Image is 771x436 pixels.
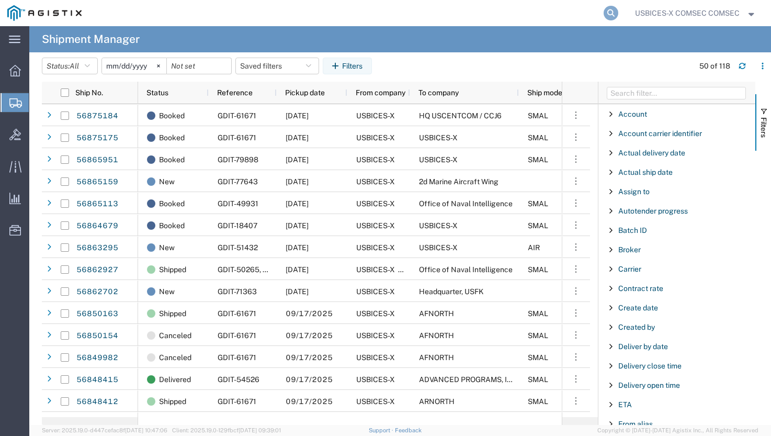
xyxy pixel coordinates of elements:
[356,375,395,384] span: USBICES-X
[218,287,257,296] span: GDIT-71363
[528,375,548,384] span: SMAL
[419,287,484,296] span: Headquarter, USFK
[286,309,333,318] span: 09/17/2025
[419,155,458,164] span: USBICES-X
[159,215,185,237] span: Booked
[286,287,309,296] span: 09/18/2025
[356,243,395,252] span: USBICES-X
[218,309,256,318] span: GDIT-61671
[76,306,119,322] a: 56850163
[356,397,395,406] span: USBICES-X
[634,7,757,19] button: USBICES-X COMSEC COMSEC
[618,226,647,234] span: Batch ID
[286,155,309,164] span: 09/19/2025
[528,133,548,142] span: SMAL
[356,111,395,120] span: USBICES-X
[159,390,186,412] span: Shipped
[618,304,658,312] span: Create date
[356,287,395,296] span: USBICES-X
[159,412,175,434] span: New
[159,171,175,193] span: New
[419,375,519,384] span: ADVANCED PROGRAMS, INC.
[527,88,562,97] span: Ship mode
[239,427,281,433] span: [DATE] 09:39:01
[356,155,395,164] span: USBICES-X
[618,284,663,293] span: Contract rate
[217,88,253,97] span: Reference
[356,309,395,318] span: USBICES-X
[218,177,258,186] span: GDIT-77643
[618,149,685,157] span: Actual delivery date
[597,426,758,435] span: Copyright © [DATE]-[DATE] Agistix Inc., All Rights Reserved
[159,237,175,259] span: New
[218,375,259,384] span: GDIT-54526
[159,303,186,325] span: Shipped
[76,350,119,366] a: 56849982
[419,133,458,142] span: USBICES-X
[218,199,258,208] span: GDIT-49931
[75,88,103,97] span: Ship No.
[618,323,655,331] span: Created by
[356,353,395,362] span: USBICES-X
[286,199,309,208] span: 09/19/2025
[159,193,185,215] span: Booked
[618,420,653,428] span: From alias
[759,117,768,138] span: Filters
[528,243,540,252] span: AIR
[76,394,119,410] a: 56848412
[323,58,372,74] button: Filters
[76,218,119,234] a: 56864679
[159,368,191,390] span: Delivered
[218,265,315,274] span: GDIT-50265, 07ESM1081491
[159,259,186,281] span: Shipped
[419,331,454,340] span: AFNORTH
[7,5,82,21] img: logo
[419,309,454,318] span: AFNORTH
[419,221,458,230] span: USBICES-X
[286,331,333,340] span: 09/17/2025
[356,177,395,186] span: USBICES-X
[42,26,140,52] h4: Shipment Manager
[76,416,119,432] a: 56820133
[356,221,395,230] span: USBICES-X
[618,129,702,138] span: Account carrier identifier
[286,111,309,120] span: 09/19/2025
[76,262,119,278] a: 56862927
[285,88,325,97] span: Pickup date
[618,245,641,254] span: Broker
[356,88,405,97] span: From company
[618,168,673,176] span: Actual ship date
[286,397,333,406] span: 09/17/2025
[528,155,548,164] span: SMAL
[528,199,548,208] span: SMAL
[356,265,436,274] span: USBICES-X LOGISTICS
[76,284,119,300] a: 56862702
[159,127,185,149] span: Booked
[76,372,119,388] a: 56848415
[528,221,548,230] span: SMAL
[218,243,258,252] span: GDIT-51432
[395,427,422,433] a: Feedback
[172,427,281,433] span: Client: 2025.19.0-129fbcf
[528,397,548,406] span: SMAL
[125,427,167,433] span: [DATE] 10:47:06
[218,331,256,340] span: GDIT-61671
[286,353,333,362] span: 09/17/2025
[286,177,309,186] span: 09/18/2025
[618,342,668,351] span: Deliver by date
[218,353,256,362] span: GDIT-61671
[699,61,730,72] div: 50 of 118
[76,174,119,191] a: 56865159
[286,221,309,230] span: 09/19/2025
[635,7,740,19] span: USBICES-X COMSEC COMSEC
[76,152,119,169] a: 56865951
[528,331,548,340] span: SMAL
[286,133,309,142] span: 09/19/2025
[218,133,256,142] span: GDIT-61671
[286,375,333,384] span: 09/17/2025
[528,265,548,274] span: SMAL
[607,87,746,99] input: Filter Columns Input
[618,110,647,118] span: Account
[356,331,395,340] span: USBICES-X
[528,111,548,120] span: SMAL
